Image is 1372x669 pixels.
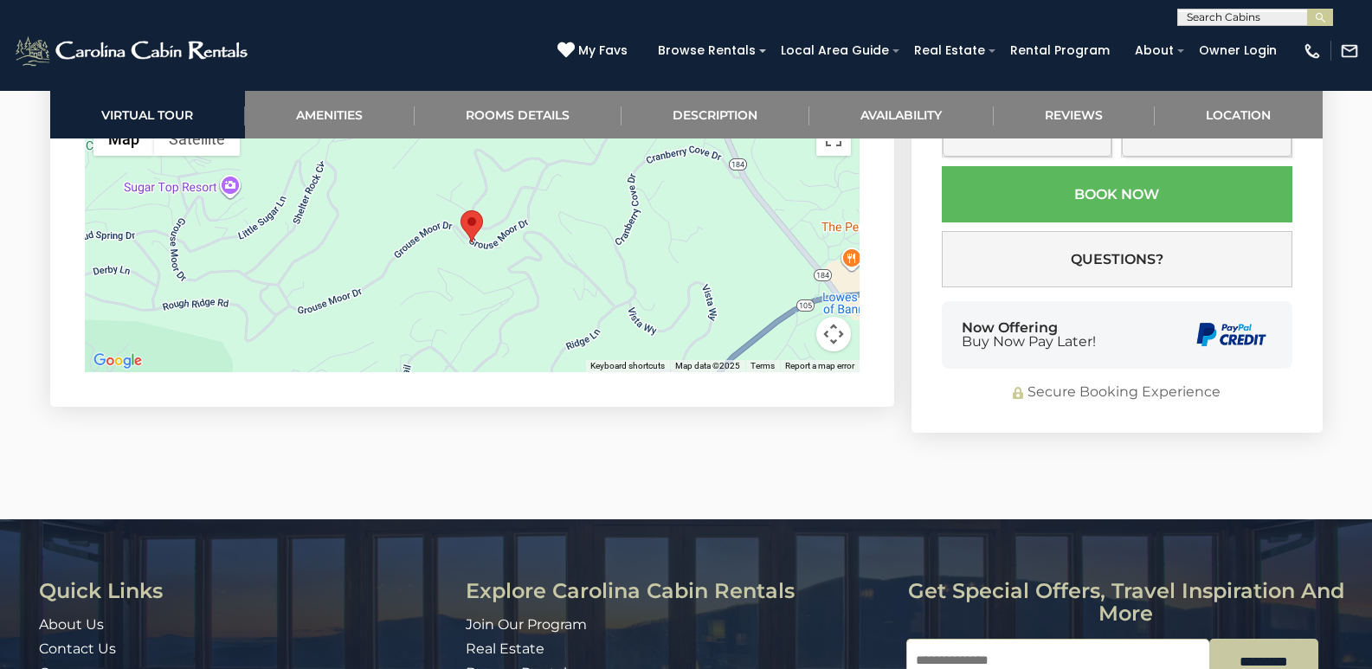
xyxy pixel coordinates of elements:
[50,91,245,138] a: Virtual Tour
[622,91,809,138] a: Description
[994,91,1155,138] a: Reviews
[466,640,544,657] a: Real Estate
[816,121,851,156] button: Toggle fullscreen view
[675,361,740,370] span: Map data ©2025
[93,121,154,156] button: Show street map
[785,361,854,370] a: Report a map error
[154,121,240,156] button: Show satellite imagery
[89,350,146,372] img: Google
[578,42,628,60] span: My Favs
[13,34,253,68] img: White-1-2.png
[557,42,632,61] a: My Favs
[962,335,1096,349] span: Buy Now Pay Later!
[649,37,764,64] a: Browse Rentals
[466,616,587,633] a: Join Our Program
[962,321,1096,349] div: Now Offering
[415,91,622,138] a: Rooms Details
[1126,37,1182,64] a: About
[1155,91,1323,138] a: Location
[590,360,665,372] button: Keyboard shortcuts
[942,166,1292,222] button: Book Now
[1002,37,1118,64] a: Rental Program
[89,350,146,372] a: Open this area in Google Maps (opens a new window)
[942,231,1292,287] button: Questions?
[1190,37,1285,64] a: Owner Login
[245,91,415,138] a: Amenities
[750,361,775,370] a: Terms
[816,317,851,351] button: Map camera controls
[39,580,453,602] h3: Quick Links
[772,37,898,64] a: Local Area Guide
[905,37,994,64] a: Real Estate
[466,580,892,602] h3: Explore Carolina Cabin Rentals
[1340,42,1359,61] img: mail-regular-white.png
[809,91,994,138] a: Availability
[906,580,1346,626] h3: Get special offers, travel inspiration and more
[39,640,116,657] a: Contact Us
[1303,42,1322,61] img: phone-regular-white.png
[39,616,104,633] a: About Us
[461,210,483,242] div: Grouse Moor Lodge
[942,383,1292,402] div: Secure Booking Experience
